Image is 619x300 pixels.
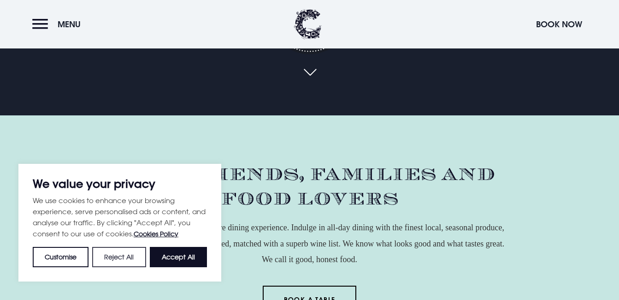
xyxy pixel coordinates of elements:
button: Menu [32,14,85,34]
h2: For friends, families and food lovers [112,162,507,210]
p: We value your privacy [33,178,207,189]
button: Reject All [92,247,146,267]
img: Clandeboye Lodge [294,9,322,39]
button: Accept All [150,247,207,267]
div: We value your privacy [18,164,221,282]
a: Cookies Policy [134,230,178,238]
p: A warm welcome and a truly rare dining experience. Indulge in all-day dining with the finest loca... [112,220,507,267]
p: We use cookies to enhance your browsing experience, serve personalised ads or content, and analys... [33,195,207,240]
span: Menu [58,19,81,30]
button: Book Now [531,14,587,34]
button: Customise [33,247,88,267]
